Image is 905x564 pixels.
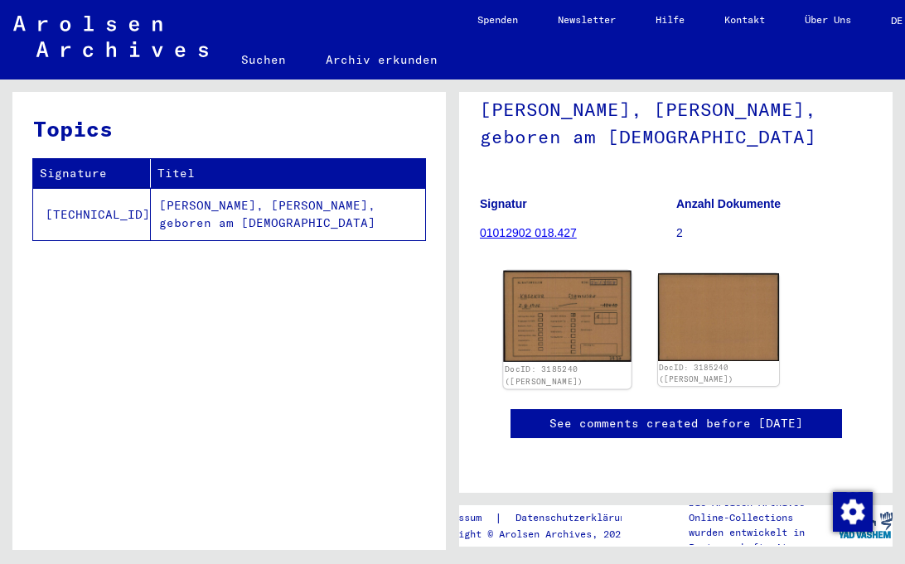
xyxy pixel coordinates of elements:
h3: Topics [33,113,424,145]
a: Archiv erkunden [306,40,457,80]
b: Anzahl Dokumente [676,197,781,210]
p: wurden entwickelt in Partnerschaft mit [689,525,839,555]
h1: [PERSON_NAME], [PERSON_NAME], geboren am [DEMOGRAPHIC_DATA] [480,71,872,171]
p: Copyright © Arolsen Archives, 2021 [429,527,651,542]
b: Signatur [480,197,527,210]
a: Suchen [221,40,306,80]
th: Titel [151,159,425,188]
a: DocID: 3185240 ([PERSON_NAME]) [659,363,733,383]
a: 01012902 018.427 [480,226,577,239]
td: [PERSON_NAME], [PERSON_NAME], geboren am [DEMOGRAPHIC_DATA] [151,188,425,240]
a: Impressum [429,509,495,527]
div: | [429,509,651,527]
th: Signature [33,159,151,188]
a: DocID: 3185240 ([PERSON_NAME]) [505,364,583,386]
img: 001.jpg [503,271,631,362]
img: Arolsen_neg.svg [13,16,208,57]
a: See comments created before [DATE] [549,415,803,432]
p: 2 [676,224,872,242]
td: [TECHNICAL_ID] [33,188,151,240]
p: Die Arolsen Archives Online-Collections [689,495,839,525]
img: Zustimmung ändern [833,492,873,532]
a: Datenschutzerklärung [502,509,651,527]
img: 002.jpg [658,273,780,360]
